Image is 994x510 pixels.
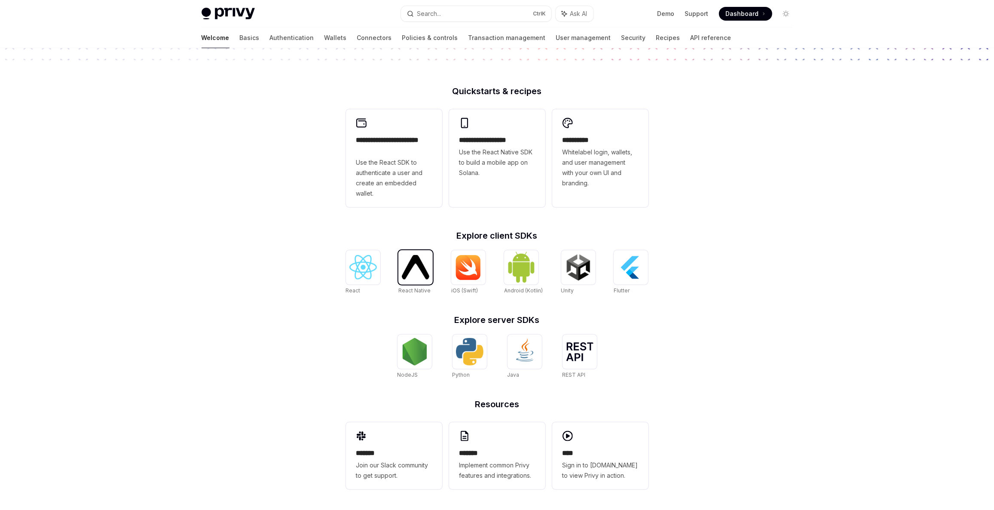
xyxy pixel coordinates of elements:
[468,28,546,48] a: Transaction management
[324,28,347,48] a: Wallets
[719,7,772,21] a: Dashboard
[346,87,648,95] h2: Quickstarts & recipes
[504,250,543,295] a: Android (Kotlin)Android (Kotlin)
[561,287,574,294] span: Unity
[346,422,442,489] a: **** **Join our Slack community to get support.
[552,109,648,207] a: **** *****Whitelabel login, wallets, and user management with your own UI and branding.
[455,255,482,280] img: iOS (Swift)
[508,335,542,379] a: JavaJava
[685,9,709,18] a: Support
[504,287,543,294] span: Android (Kotlin)
[398,250,433,295] a: React NativeReact Native
[202,28,229,48] a: Welcome
[556,6,593,22] button: Ask AI
[453,372,470,378] span: Python
[401,338,428,366] img: NodeJS
[356,460,432,481] span: Join our Slack community to get support.
[563,460,638,481] span: Sign in to [DOMAIN_NAME] to view Privy in action.
[726,9,759,18] span: Dashboard
[451,250,486,295] a: iOS (Swift)iOS (Swift)
[417,9,441,19] div: Search...
[398,287,431,294] span: React Native
[270,28,314,48] a: Authentication
[202,8,255,20] img: light logo
[346,400,648,409] h2: Resources
[508,372,520,378] span: Java
[565,254,592,281] img: Unity
[511,338,538,366] img: Java
[449,422,545,489] a: **** **Implement common Privy features and integrations.
[563,335,597,379] a: REST APIREST API
[617,254,645,281] img: Flutter
[556,28,611,48] a: User management
[552,422,648,489] a: ****Sign in to [DOMAIN_NAME] to view Privy in action.
[346,287,361,294] span: React
[691,28,731,48] a: API reference
[563,147,638,188] span: Whitelabel login, wallets, and user management with your own UI and branding.
[401,6,551,22] button: Search...CtrlK
[456,338,483,366] img: Python
[779,7,793,21] button: Toggle dark mode
[614,250,648,295] a: FlutterFlutter
[349,255,377,280] img: React
[459,460,535,481] span: Implement common Privy features and integrations.
[570,9,587,18] span: Ask AI
[508,251,535,283] img: Android (Kotlin)
[240,28,260,48] a: Basics
[533,10,546,17] span: Ctrl K
[356,157,432,199] span: Use the React SDK to authenticate a user and create an embedded wallet.
[346,250,380,295] a: ReactReact
[459,147,535,178] span: Use the React Native SDK to build a mobile app on Solana.
[398,335,432,379] a: NodeJSNodeJS
[453,335,487,379] a: PythonPython
[357,28,392,48] a: Connectors
[561,250,596,295] a: UnityUnity
[451,287,478,294] span: iOS (Swift)
[402,255,429,280] img: React Native
[346,316,648,324] h2: Explore server SDKs
[566,342,593,361] img: REST API
[563,372,586,378] span: REST API
[398,372,418,378] span: NodeJS
[621,28,646,48] a: Security
[656,28,680,48] a: Recipes
[658,9,675,18] a: Demo
[614,287,630,294] span: Flutter
[346,231,648,240] h2: Explore client SDKs
[402,28,458,48] a: Policies & controls
[449,109,545,207] a: **** **** **** ***Use the React Native SDK to build a mobile app on Solana.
